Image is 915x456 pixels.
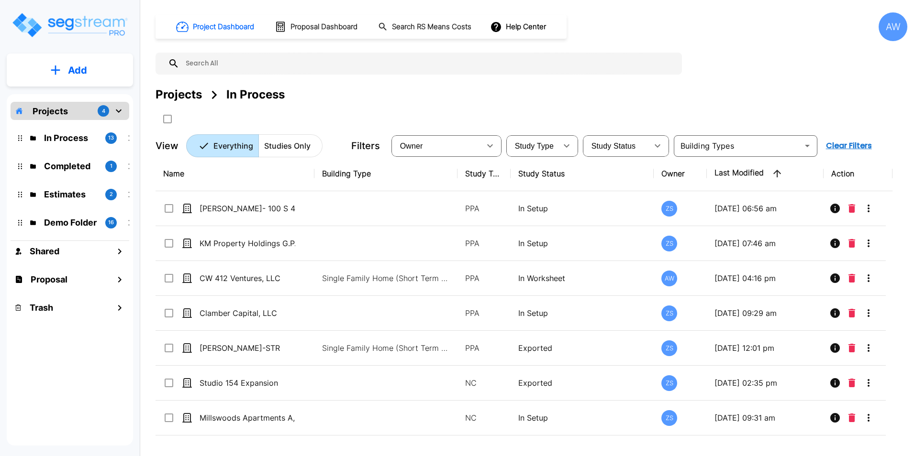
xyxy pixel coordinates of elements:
img: Logo [11,11,128,39]
p: [DATE] 09:31 am [714,412,816,423]
button: Add [7,56,133,84]
div: Projects [156,86,202,103]
p: NC [465,412,503,423]
p: 4 [102,107,105,115]
h1: Search RS Means Costs [392,22,471,33]
div: Platform [186,134,323,157]
p: Completed [44,160,98,173]
div: In Process [226,86,285,103]
div: AW [879,12,907,41]
button: More-Options [859,199,878,218]
th: Name [156,156,314,191]
button: Everything [186,134,259,157]
span: Owner [400,142,423,150]
button: Info [826,234,845,253]
p: In Setup [518,307,646,319]
button: Delete [845,373,859,392]
div: ZS [661,236,677,251]
p: In Process [44,131,98,144]
button: Search RS Means Costs [374,18,477,36]
button: Delete [845,234,859,253]
p: KM Property Holdings G.P. [200,238,295,249]
button: Studies Only [258,134,323,157]
h1: Trash [30,301,53,314]
p: [DATE] 04:16 pm [714,272,816,284]
p: PPA [465,203,503,214]
th: Study Type [457,156,511,191]
p: [PERSON_NAME]- 100 S 4th [200,203,295,214]
button: More-Options [859,338,878,358]
button: Proposal Dashboard [271,17,363,37]
input: Building Types [677,139,799,152]
p: [DATE] 09:29 am [714,307,816,319]
th: Owner [654,156,707,191]
button: Info [826,408,845,427]
p: NC [465,377,503,389]
div: ZS [661,201,677,217]
p: Single Family Home (Short Term Residential Rental), Single Family Home Site [322,272,451,284]
p: PPA [465,272,503,284]
p: Clamber Capital, LLC [200,307,295,319]
p: 2 [110,190,113,198]
button: More-Options [859,269,878,288]
p: In Setup [518,203,646,214]
button: Info [826,338,845,358]
button: SelectAll [158,109,177,129]
div: ZS [661,340,677,356]
button: More-Options [859,373,878,392]
th: Action [824,156,893,191]
button: Info [826,199,845,218]
p: [DATE] 12:01 pm [714,342,816,354]
button: Info [826,269,845,288]
p: 13 [108,134,114,142]
p: Exported [518,377,646,389]
h1: Proposal Dashboard [290,22,357,33]
h1: Project Dashboard [193,22,254,33]
h1: Proposal [31,273,67,286]
p: In Worksheet [518,272,646,284]
button: Info [826,373,845,392]
p: Everything [213,140,253,152]
p: Studies Only [264,140,311,152]
p: Single Family Home (Short Term Residential Rental), Single Family Home Site [322,342,451,354]
div: ZS [661,305,677,321]
span: Study Status [591,142,636,150]
p: Demo Folder [44,216,98,229]
p: [PERSON_NAME]-STR [200,342,295,354]
p: [DATE] 06:56 am [714,203,816,214]
p: PPA [465,342,503,354]
button: Clear Filters [822,136,876,155]
span: Study Type [515,142,554,150]
button: More-Options [859,304,878,323]
button: Delete [845,338,859,358]
th: Study Status [511,156,654,191]
div: ZS [661,375,677,391]
p: Millswoods Apartments A, B & Clubhouse [200,412,295,423]
p: In Setup [518,238,646,249]
p: PPA [465,307,503,319]
div: Select [585,132,648,159]
p: 16 [108,218,114,227]
p: Estimates [44,188,98,201]
button: Info [826,304,845,323]
input: Search All [179,53,677,75]
p: CW 412 Ventures, LLC [200,272,295,284]
p: PPA [465,238,503,249]
p: Filters [351,139,380,153]
p: Add [68,63,87,77]
button: Open [801,139,814,152]
p: Projects [33,105,68,118]
p: Exported [518,342,646,354]
th: Building Type [314,156,457,191]
button: Delete [845,408,859,427]
button: More-Options [859,408,878,427]
button: Delete [845,304,859,323]
p: In Setup [518,412,646,423]
p: [DATE] 02:35 pm [714,377,816,389]
p: 1 [110,162,112,170]
button: Project Dashboard [172,16,259,37]
p: View [156,139,179,153]
p: Studio 154 Expansion [200,377,295,389]
h1: Shared [30,245,59,258]
div: AW [661,271,677,286]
